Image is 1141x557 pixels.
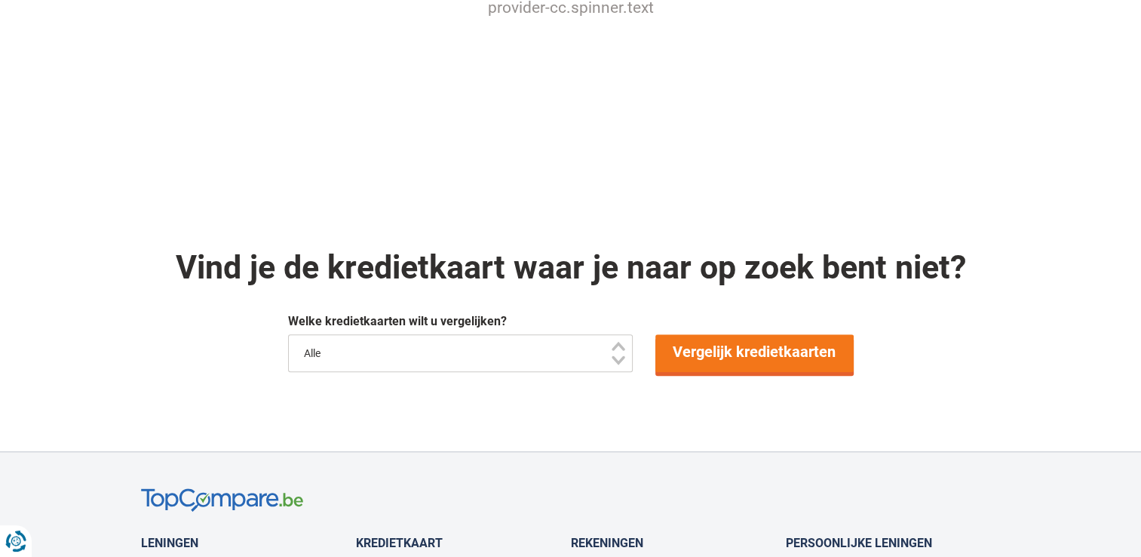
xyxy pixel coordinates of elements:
[141,245,1001,291] div: Vind je de kredietkaart waar je naar op zoek bent niet?
[655,334,854,372] a: Vergelijk kredietkaarten
[288,313,854,331] div: Welke kredietkaarten wilt u vergelijken?
[141,536,198,550] a: Leningen
[141,488,303,512] img: TopCompare
[571,536,643,550] a: Rekeningen
[356,536,443,550] a: Kredietkaart
[786,536,932,550] a: Persoonlijke leningen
